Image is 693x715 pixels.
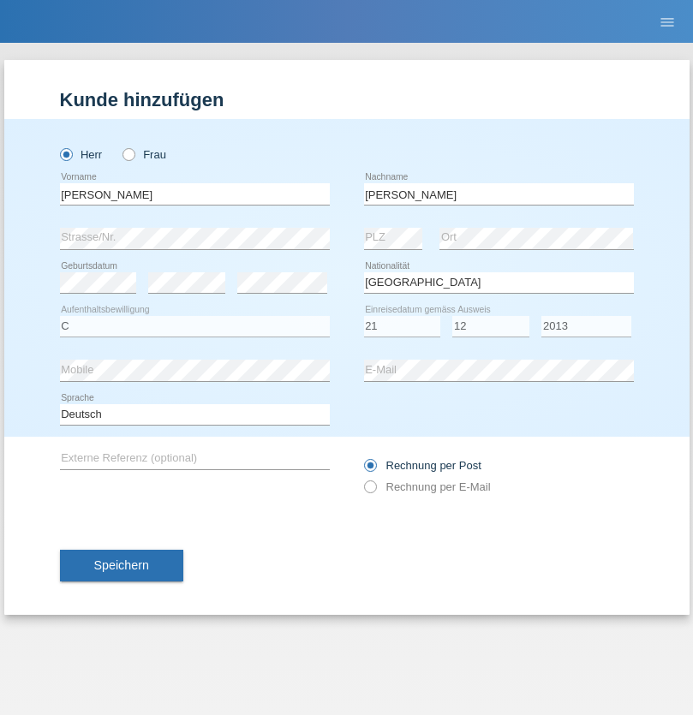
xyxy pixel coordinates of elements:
label: Rechnung per Post [364,459,481,472]
input: Frau [122,148,134,159]
a: menu [650,16,684,27]
i: menu [659,14,676,31]
span: Speichern [94,558,149,572]
label: Rechnung per E-Mail [364,480,491,493]
button: Speichern [60,550,183,582]
label: Frau [122,148,166,161]
input: Rechnung per Post [364,459,375,480]
h1: Kunde hinzufügen [60,89,634,110]
input: Rechnung per E-Mail [364,480,375,502]
label: Herr [60,148,103,161]
input: Herr [60,148,71,159]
